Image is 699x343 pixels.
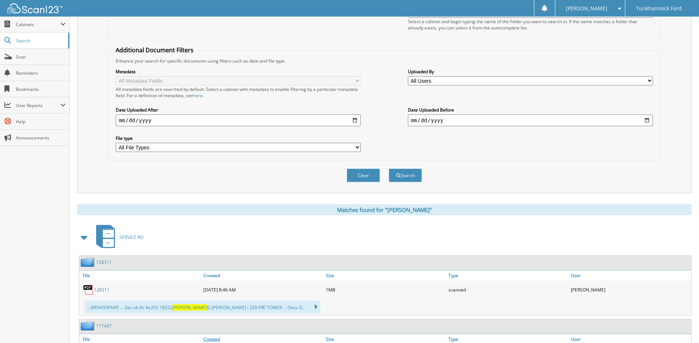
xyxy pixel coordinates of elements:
[566,6,607,11] span: [PERSON_NAME]
[112,46,197,54] legend: Additional Document Filters
[85,301,320,313] div: ...MEHOOPANY ... Ger ek Hr ¥e292 18522 G [PERSON_NAME] i 239 FRE TOWER ... Oves O...
[112,58,656,64] div: Enhance your search for specific documents using filters such as date and file type.
[83,284,94,295] img: PDF.png
[81,258,96,267] img: folder2.png
[193,92,203,99] a: here
[347,169,380,182] button: Clear
[662,308,699,343] iframe: Chat Widget
[16,135,66,141] span: Announcements
[7,3,63,13] img: scan123-logo-white.svg
[569,270,691,280] a: User
[16,102,60,109] span: User Reports
[324,282,446,297] div: 1MB
[96,323,112,329] a: 117467
[16,86,66,92] span: Bookmarks
[116,114,361,126] input: start
[447,270,569,280] a: Type
[96,259,112,265] a: 128311
[389,169,422,182] button: Search
[116,107,361,113] label: Date Uploaded After
[116,135,361,141] label: File type
[172,304,207,311] span: [PERSON_NAME]
[569,282,691,297] div: [PERSON_NAME]
[94,287,109,293] a: 128311
[408,107,653,113] label: Date Uploaded Before
[408,68,653,75] label: Uploaded By
[116,86,361,99] div: All metadata fields are searched by default. Select a cabinet with metadata to enable filtering b...
[92,223,143,252] a: SERVICE RO
[81,321,96,330] img: folder2.png
[16,38,64,44] span: Search
[16,21,60,28] span: Cabinets
[77,204,692,215] div: Matches found for "[PERSON_NAME]"
[119,234,143,240] span: SERVICE RO
[202,270,324,280] a: Created
[16,54,66,60] span: Scan
[79,270,202,280] a: File
[324,270,446,280] a: Size
[202,282,324,297] div: [DATE] 8:46 AM
[408,114,653,126] input: end
[16,70,66,76] span: Reminders
[408,18,653,31] div: Select a cabinet and begin typing the name of the folder you want to search in. If the name match...
[116,68,361,75] label: Metadata
[447,282,569,297] div: scanned
[636,6,682,11] span: Tunkhannock Ford
[16,119,66,125] span: Help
